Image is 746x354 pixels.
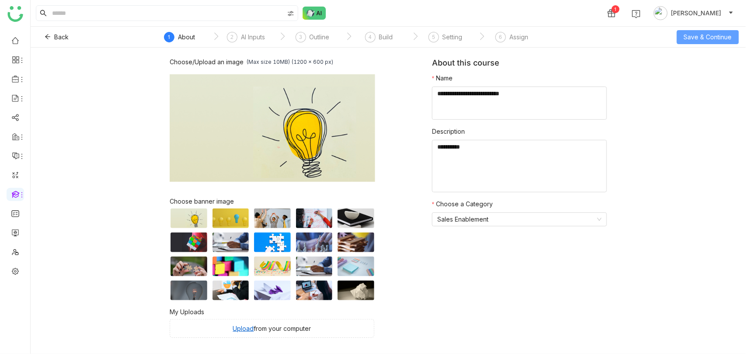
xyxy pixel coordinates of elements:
div: 5Setting [429,32,463,48]
nz-steps: ` ` ` ` ` ` [152,27,545,48]
div: Build [379,32,393,42]
button: Save & Continue [677,30,739,44]
div: 3Outline [296,32,330,48]
span: Back [54,32,69,42]
button: [PERSON_NAME] [652,6,736,20]
div: (Max size 10MB) (1200 x 600 px) [246,59,333,65]
span: Save & Continue [684,32,732,42]
label: Choose a Category [432,199,493,209]
img: logo [7,6,23,22]
div: 2AI Inputs [227,32,265,48]
span: 1 [168,34,171,40]
div: 1 [612,5,620,13]
div: AI Inputs [241,32,265,42]
span: [PERSON_NAME] [671,8,722,18]
img: ask-buddy-normal.svg [303,7,326,20]
label: Description [432,127,465,136]
nz-select-item: Sales Enablement [437,213,602,226]
span: 3 [299,34,302,40]
div: About [178,32,195,42]
img: avatar [654,6,668,20]
label: Name [432,73,453,83]
img: search-type.svg [287,10,294,17]
div: from your computer [170,319,374,337]
div: Assign [509,32,528,42]
div: Choose banner image [170,198,375,205]
span: 5 [432,34,435,40]
span: 4 [369,34,372,40]
div: 4Build [365,32,393,48]
button: Back [38,30,76,44]
div: Choose/Upload an image [170,58,244,66]
img: help.svg [632,10,641,18]
div: Outline [310,32,330,42]
div: 1About [164,32,195,48]
span: 2 [231,34,234,40]
div: About this course [432,58,607,73]
div: Setting [443,32,463,42]
u: Upload [233,325,254,332]
div: My Uploads [170,308,432,316]
span: 6 [499,34,502,40]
